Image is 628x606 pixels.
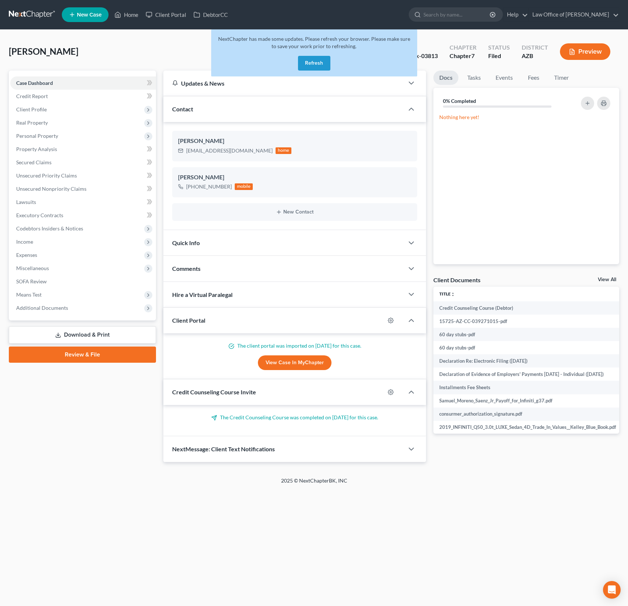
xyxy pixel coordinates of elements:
[451,292,455,297] i: unfold_more
[276,147,292,154] div: home
[10,169,156,182] a: Unsecured Priority Claims
[433,71,458,85] a: Docs
[16,225,83,232] span: Codebtors Insiders & Notices
[16,199,36,205] span: Lawsuits
[450,52,476,60] div: Chapter
[172,388,256,395] span: Credit Counseling Course Invite
[235,183,253,190] div: mobile
[178,173,412,182] div: [PERSON_NAME]
[104,477,524,490] div: 2025 © NextChapterBK, INC
[9,326,156,344] a: Download & Print
[10,275,156,288] a: SOFA Review
[450,43,476,52] div: Chapter
[548,71,575,85] a: Timer
[503,8,528,21] a: Help
[529,8,619,21] a: Law Office of [PERSON_NAME]
[433,341,622,354] td: 60 day stubs-pdf
[142,8,190,21] a: Client Portal
[186,183,232,190] div: [PHONE_NUMBER]
[522,52,548,60] div: AZB
[10,76,156,90] a: Case Dashboard
[178,137,412,146] div: [PERSON_NAME]
[461,71,487,85] a: Tasks
[10,143,156,156] a: Property Analysis
[10,209,156,222] a: Executory Contracts
[433,408,622,421] td: consurmer_authorization_signature.pdf
[399,52,438,60] div: 2:25-bk-03813
[172,342,418,349] p: The client portal was imported on [DATE] for this case.
[16,305,68,311] span: Additional Documents
[16,80,53,86] span: Case Dashboard
[16,119,48,126] span: Real Property
[172,317,205,324] span: Client Portal
[16,252,37,258] span: Expenses
[10,182,156,196] a: Unsecured Nonpriority Claims
[439,114,613,121] p: Nothing here yet!
[399,43,438,52] div: Case
[433,421,622,434] td: 2019_INFINITI_Q50_3.0t_LUXE_Sedan_4D_Trade_In_Values__Kelley_Blue_Book.pdf
[522,71,545,85] a: Fees
[190,8,231,21] a: DebtorCC
[439,291,455,297] a: Titleunfold_more
[433,367,622,381] td: Declaration of Evidence of Employers' Payments [DATE] - Individual ([DATE])
[16,172,77,179] span: Unsecured Priority Claims
[16,133,58,139] span: Personal Property
[172,445,275,452] span: NextMessage: Client Text Notifications
[16,212,63,218] span: Executory Contracts
[16,278,47,284] span: SOFA Review
[433,301,622,315] td: Credit Counseling Course (Debtor)
[10,156,156,169] a: Secured Claims
[433,328,622,341] td: 60 day stubs-pdf
[9,46,78,57] span: [PERSON_NAME]
[423,8,491,21] input: Search by name...
[298,56,330,71] button: Refresh
[9,347,156,363] a: Review & File
[433,276,480,284] div: Client Documents
[218,36,410,49] span: NextChapter has made some updates. Please refresh your browser. Please make sure to save your wor...
[77,12,102,18] span: New Case
[16,291,42,298] span: Means Test
[16,186,86,192] span: Unsecured Nonpriority Claims
[433,354,622,367] td: Declaration Re: Electronic Filing ([DATE])
[522,43,548,52] div: District
[172,79,395,87] div: Updates & News
[186,147,273,154] div: [EMAIL_ADDRESS][DOMAIN_NAME]
[16,265,49,271] span: Miscellaneous
[258,355,331,370] a: View Case in MyChapter
[178,209,412,215] button: New Contact
[443,98,476,104] strong: 0% Completed
[172,414,418,421] p: The Credit Counseling Course was completed on [DATE] for this case.
[10,196,156,209] a: Lawsuits
[111,8,142,21] a: Home
[433,394,622,408] td: Samuel_Moreno_Saenz_Jr_Payoff_for_Infiniti_g37.pdf
[16,239,33,245] span: Income
[471,52,475,59] span: 7
[172,265,201,272] span: Comments
[172,105,193,112] span: Contact
[16,146,57,152] span: Property Analysis
[433,381,622,394] td: Installments Fee Sheets
[16,93,48,99] span: Credit Report
[598,277,616,282] a: View All
[560,43,610,60] button: Preview
[10,90,156,103] a: Credit Report
[433,315,622,328] td: 15725-AZ-CC-039271015-pdf
[16,159,52,165] span: Secured Claims
[488,52,510,60] div: Filed
[490,71,519,85] a: Events
[172,239,200,246] span: Quick Info
[603,581,621,599] div: Open Intercom Messenger
[172,291,233,298] span: Hire a Virtual Paralegal
[16,106,47,112] span: Client Profile
[488,43,510,52] div: Status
